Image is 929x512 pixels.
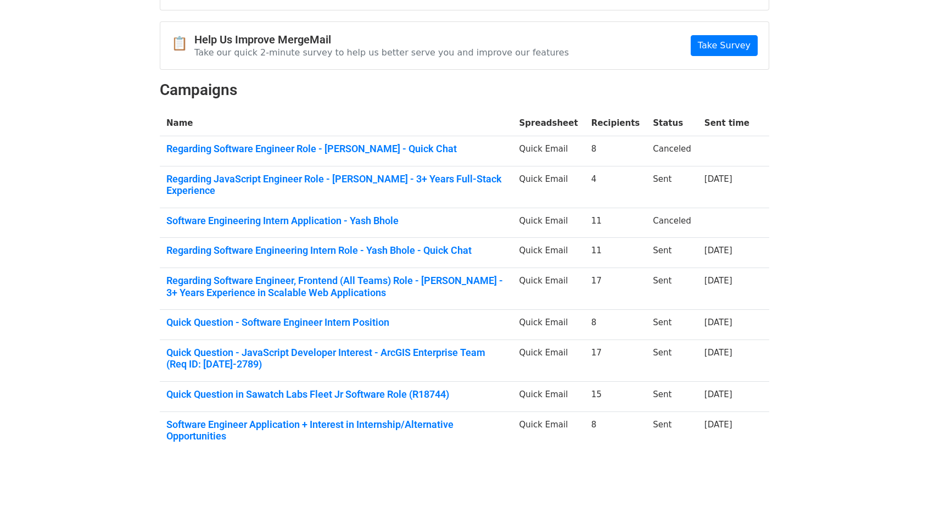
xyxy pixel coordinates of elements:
td: 8 [585,310,647,340]
th: Spreadsheet [513,110,585,136]
td: Sent [646,411,698,453]
td: 17 [585,268,647,310]
td: 17 [585,340,647,381]
td: Canceled [646,136,698,166]
td: 11 [585,238,647,268]
td: Quick Email [513,268,585,310]
th: Name [160,110,513,136]
td: 8 [585,411,647,453]
td: Quick Email [513,238,585,268]
a: [DATE] [704,174,732,184]
a: Regarding Software Engineer, Frontend (All Teams) Role - [PERSON_NAME] - 3+ Years Experience in S... [166,275,506,298]
td: Canceled [646,208,698,238]
td: Sent [646,238,698,268]
a: [DATE] [704,348,732,358]
a: [DATE] [704,389,732,399]
a: [DATE] [704,246,732,255]
td: Sent [646,382,698,412]
td: Quick Email [513,382,585,412]
td: Sent [646,340,698,381]
a: Take Survey [691,35,758,56]
td: Sent [646,166,698,208]
a: Regarding JavaScript Engineer Role - [PERSON_NAME] - 3+ Years Full-Stack Experience [166,173,506,197]
td: Sent [646,268,698,310]
a: [DATE] [704,420,732,430]
td: 8 [585,136,647,166]
iframe: Chat Widget [874,459,929,512]
a: Quick Question - JavaScript Developer Interest - ArcGIS Enterprise Team (Req ID: [DATE]-2789) [166,347,506,370]
span: 📋 [171,36,194,52]
h2: Campaigns [160,81,769,99]
td: Quick Email [513,136,585,166]
a: [DATE] [704,318,732,327]
td: Quick Email [513,340,585,381]
a: Quick Question in Sawatch Labs Fleet Jr Software Role (R18744) [166,388,506,400]
a: Quick Question - Software Engineer Intern Position [166,316,506,329]
th: Sent time [698,110,756,136]
td: Quick Email [513,310,585,340]
th: Recipients [585,110,647,136]
h4: Help Us Improve MergeMail [194,33,569,46]
td: Sent [646,310,698,340]
td: Quick Email [513,166,585,208]
a: Regarding Software Engineering Intern Role - Yash Bhole - Quick Chat [166,244,506,257]
a: Software Engineer Application + Interest in Internship/Alternative Opportunities [166,419,506,442]
a: [DATE] [704,276,732,286]
td: 11 [585,208,647,238]
td: Quick Email [513,208,585,238]
th: Status [646,110,698,136]
a: Software Engineering Intern Application - Yash Bhole [166,215,506,227]
p: Take our quick 2-minute survey to help us better serve you and improve our features [194,47,569,58]
a: Regarding Software Engineer Role - [PERSON_NAME] - Quick Chat [166,143,506,155]
td: 4 [585,166,647,208]
td: 15 [585,382,647,412]
td: Quick Email [513,411,585,453]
